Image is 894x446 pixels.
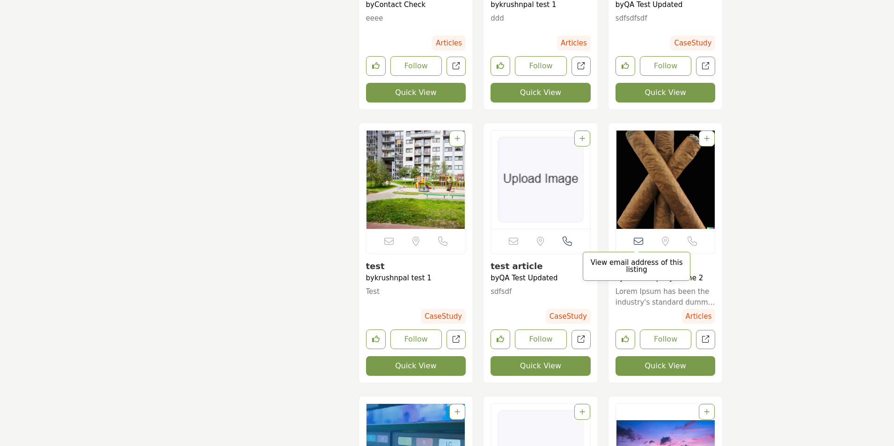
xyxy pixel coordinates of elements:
[366,131,466,229] a: View details about krushnpal-test-1
[374,0,425,9] a: Contact Check
[704,135,710,142] a: Add To List For Resource
[366,274,466,282] h4: by
[366,131,466,229] img: test listing image
[491,131,590,229] img: test article listing image
[366,56,386,76] button: Like Resources
[515,56,567,76] button: Follow
[563,237,572,246] i: Open Contact Info
[515,329,567,349] button: Follow
[616,131,715,229] img: Test Article listing image
[616,0,716,9] h4: by
[366,356,466,376] button: Quick View
[491,56,510,76] button: Like Resources
[390,329,442,349] button: Follow
[579,408,585,416] a: Add To List For Resource
[491,0,591,9] h4: by
[447,330,466,349] a: Open Resources
[670,36,715,51] span: CaseStudy
[557,36,591,51] span: Articles
[421,309,466,324] span: CaseStudy
[366,286,466,297] a: Test
[616,13,716,24] a: sdfsdfsdf
[572,330,591,349] a: Open Resources
[374,274,432,282] a: krushnpal test 1
[616,286,716,307] a: Lorem Ipsum has been the industry's standard dummy text ever since the 1500s, when an unknown pri...
[640,56,692,76] button: Follow
[491,13,591,24] a: ddd
[491,274,591,282] h4: by
[588,259,685,273] p: View email address of this listing
[366,0,466,9] h4: by
[366,83,466,102] button: Quick View
[491,329,510,349] button: Like Resources
[616,56,635,76] button: Like Resources
[696,57,715,76] a: Open Resources
[616,329,635,349] button: Like Resources
[491,261,591,271] h3: test article
[454,135,460,142] a: Add To List For Resource
[546,309,591,324] span: CaseStudy
[616,356,716,376] button: Quick View
[499,0,557,9] a: krushnpal test 1
[704,408,710,416] a: Add To List For Resource
[640,329,692,349] button: Follow
[491,356,591,376] button: Quick View
[624,0,682,9] a: QA Test Updated
[366,261,466,271] h3: test
[366,261,385,271] a: View details about krushnpal-test-1
[572,57,591,76] a: Open Resources
[682,309,716,324] span: Articles
[491,261,542,271] a: View details about qa-test
[696,330,715,349] a: Open Resources
[579,135,585,142] a: Add To List For Resource
[499,274,558,282] a: QA Test Updated
[491,83,591,102] button: Quick View
[432,36,466,51] span: Articles
[390,56,442,76] button: Follow
[491,131,590,229] a: View details about qa-test
[616,131,715,229] a: View details about gdgdgdg123
[616,83,716,102] button: Quick View
[366,329,386,349] button: Like Resources
[447,57,466,76] a: Open Resources
[366,13,466,24] a: eeee
[454,408,460,416] a: Add To List For Resource
[491,286,591,297] a: sdfsdf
